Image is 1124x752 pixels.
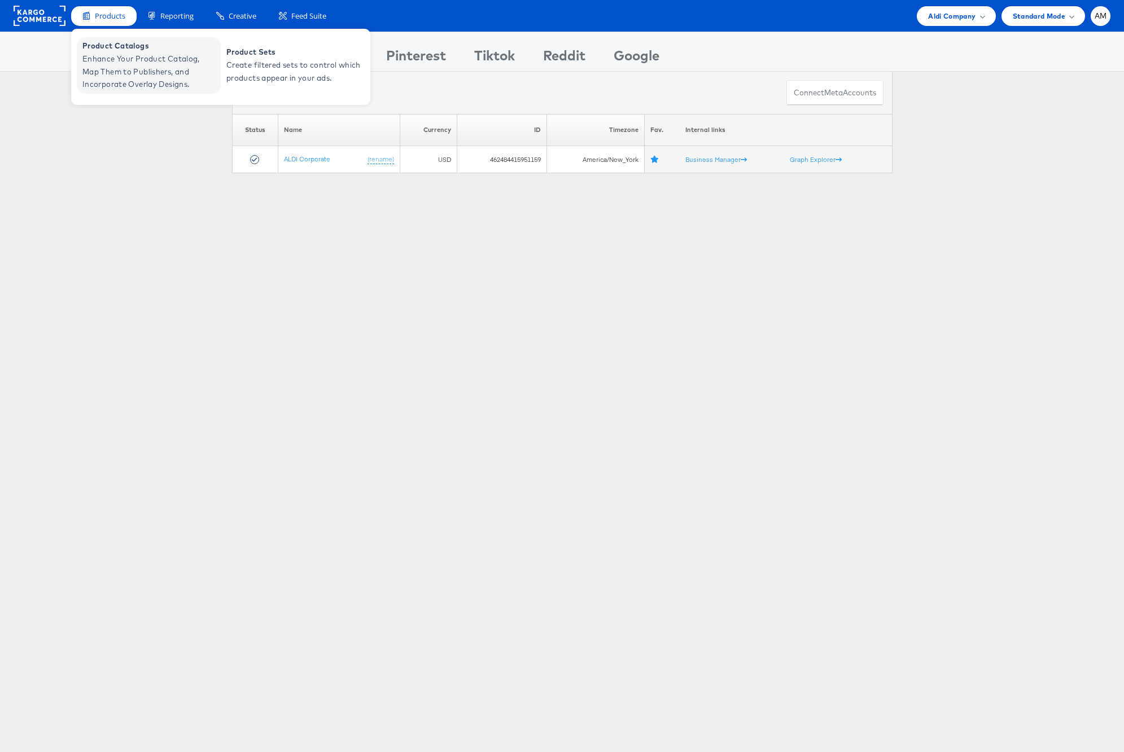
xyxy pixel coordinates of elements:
[547,114,645,146] th: Timezone
[221,37,365,94] a: Product Sets Create filtered sets to control which products appear in your ads.
[82,39,218,52] span: Product Catalogs
[291,11,326,21] span: Feed Suite
[82,52,218,91] span: Enhance Your Product Catalog, Map Them to Publishers, and Incorporate Overlay Designs.
[547,146,645,173] td: America/New_York
[685,155,747,164] a: Business Manager
[790,155,842,164] a: Graph Explorer
[824,87,843,98] span: meta
[386,46,446,71] div: Pinterest
[278,114,400,146] th: Name
[928,10,976,22] span: Aldi Company
[1013,10,1065,22] span: Standard Mode
[95,11,125,21] span: Products
[786,80,884,105] button: ConnectmetaAccounts
[457,146,547,173] td: 462484415951159
[232,114,278,146] th: Status
[543,46,585,71] div: Reddit
[1095,12,1107,20] span: AM
[474,46,515,71] div: Tiktok
[229,11,256,21] span: Creative
[160,11,194,21] span: Reporting
[457,114,547,146] th: ID
[226,59,362,85] span: Create filtered sets to control which products appear in your ads.
[226,46,362,59] span: Product Sets
[400,146,457,173] td: USD
[77,37,221,94] a: Product Catalogs Enhance Your Product Catalog, Map Them to Publishers, and Incorporate Overlay De...
[368,155,394,164] a: (rename)
[614,46,659,71] div: Google
[284,155,330,163] a: ALDI Corporate
[400,114,457,146] th: Currency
